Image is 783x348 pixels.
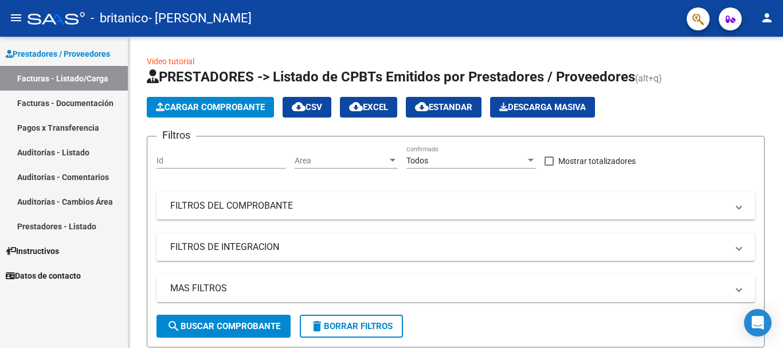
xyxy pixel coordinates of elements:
[156,192,755,220] mat-expansion-panel-header: FILTROS DEL COMPROBANTE
[490,97,595,118] app-download-masive: Descarga masiva de comprobantes (adjuntos)
[635,73,662,84] span: (alt+q)
[156,127,196,143] h3: Filtros
[283,97,331,118] button: CSV
[147,69,635,85] span: PRESTADORES -> Listado de CPBTs Emitidos por Prestadores / Proveedores
[170,282,727,295] mat-panel-title: MAS FILTROS
[156,102,265,112] span: Cargar Comprobante
[406,97,481,118] button: Estandar
[167,319,181,333] mat-icon: search
[349,100,363,114] mat-icon: cloud_download
[9,11,23,25] mat-icon: menu
[406,156,428,165] span: Todos
[744,309,772,337] div: Open Intercom Messenger
[292,100,306,114] mat-icon: cloud_download
[760,11,774,25] mat-icon: person
[490,97,595,118] button: Descarga Masiva
[6,245,59,257] span: Instructivos
[415,102,472,112] span: Estandar
[147,97,274,118] button: Cargar Comprobante
[156,275,755,302] mat-expansion-panel-header: MAS FILTROS
[170,241,727,253] mat-panel-title: FILTROS DE INTEGRACION
[170,200,727,212] mat-panel-title: FILTROS DEL COMPROBANTE
[340,97,397,118] button: EXCEL
[6,48,110,60] span: Prestadores / Proveedores
[558,154,636,168] span: Mostrar totalizadores
[156,315,291,338] button: Buscar Comprobante
[499,102,586,112] span: Descarga Masiva
[91,6,148,31] span: - britanico
[415,100,429,114] mat-icon: cloud_download
[147,57,194,66] a: Video tutorial
[167,321,280,331] span: Buscar Comprobante
[156,233,755,261] mat-expansion-panel-header: FILTROS DE INTEGRACION
[310,319,324,333] mat-icon: delete
[292,102,322,112] span: CSV
[300,315,403,338] button: Borrar Filtros
[349,102,388,112] span: EXCEL
[295,156,387,166] span: Area
[148,6,252,31] span: - [PERSON_NAME]
[310,321,393,331] span: Borrar Filtros
[6,269,81,282] span: Datos de contacto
